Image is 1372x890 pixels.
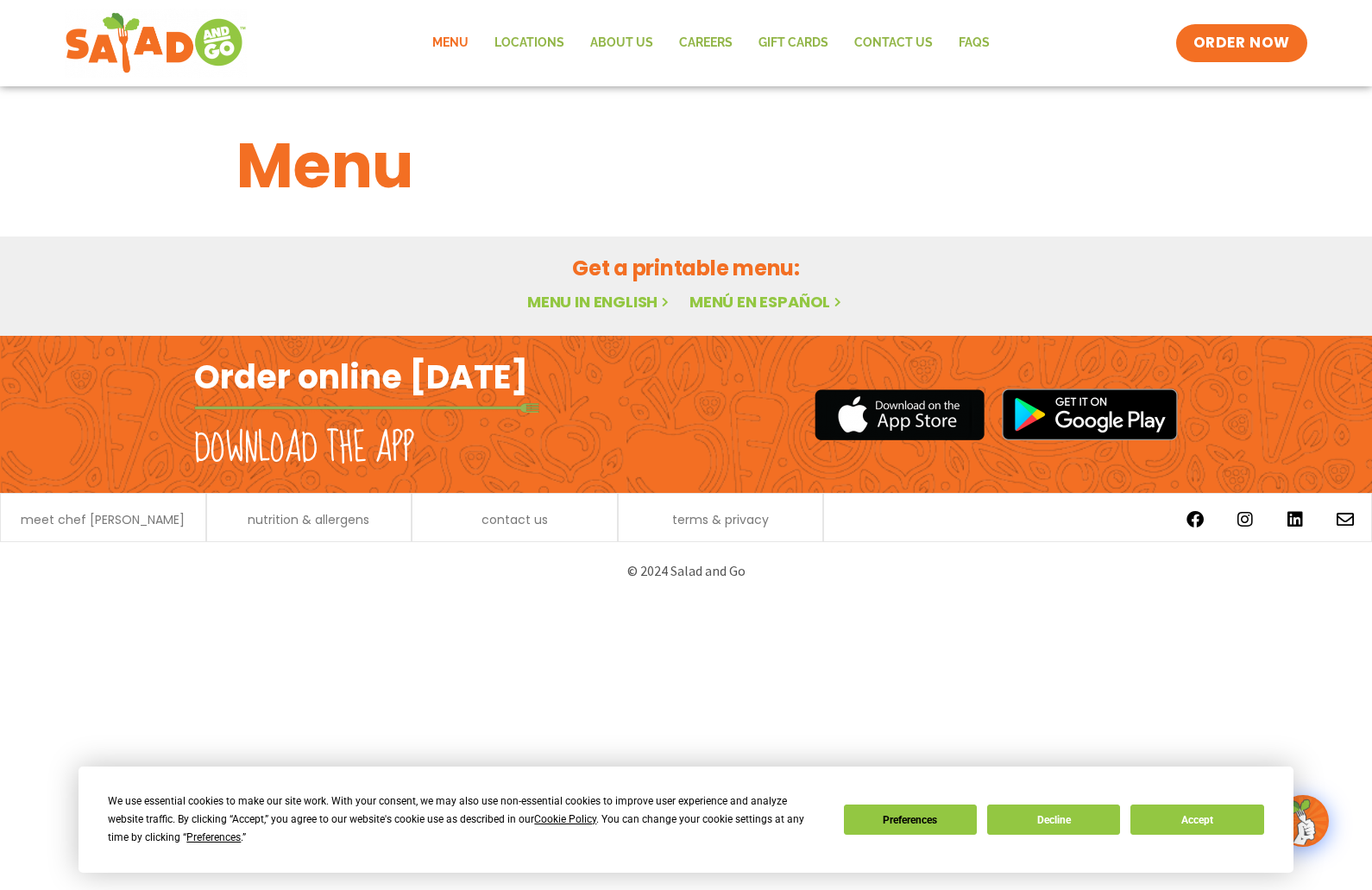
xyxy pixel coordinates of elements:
[21,514,185,526] a: meet chef [PERSON_NAME]
[689,291,845,312] a: Menú en español
[672,514,769,526] a: terms & privacy
[79,767,1293,873] div: Cookie Consent Prompt
[65,9,247,78] img: new-SAG-logo-768×292
[194,403,539,413] img: fork
[108,792,822,847] div: We use essential cookies to make our site work. With your consent, we may also use non-essential ...
[577,23,666,63] a: About Us
[248,514,369,526] a: nutrition & allergens
[481,514,548,526] a: contact us
[1002,388,1178,440] img: google_play
[194,356,528,398] h2: Order online [DATE]
[946,23,1003,63] a: FAQs
[1279,797,1327,845] img: wpChatIcon
[1130,805,1263,835] button: Accept
[203,559,1169,583] p: © 2024 Salad and Go
[1176,24,1307,62] a: ORDER NOW
[419,23,1003,63] nav: Menu
[236,253,1136,283] h2: Get a printable menu:
[194,425,414,473] h2: Download the app
[236,119,1136,212] h1: Menu
[534,813,596,825] span: Cookie Policy
[666,23,746,63] a: Careers
[987,805,1120,835] button: Decline
[841,23,946,63] a: Contact Us
[481,23,577,63] a: Locations
[815,387,985,443] img: appstore
[1193,33,1290,54] span: ORDER NOW
[186,831,241,843] span: Preferences
[419,23,481,63] a: Menu
[527,291,672,312] a: Menu in English
[746,23,841,63] a: GIFT CARDS
[844,805,977,835] button: Preferences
